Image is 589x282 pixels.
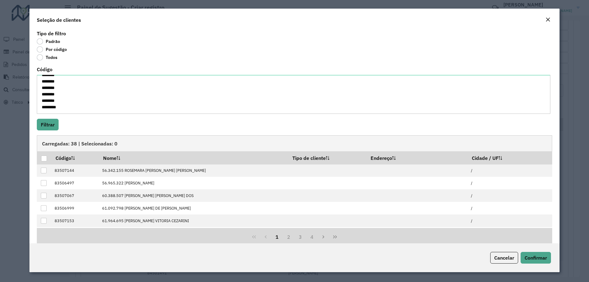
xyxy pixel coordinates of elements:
[51,164,99,177] td: 83507144
[294,231,306,243] button: 3
[51,189,99,202] td: 83507067
[318,231,329,243] button: Next Page
[51,151,99,164] th: Código
[306,231,318,243] button: 4
[283,231,294,243] button: 2
[99,189,288,202] td: 60.388.507 [PERSON_NAME] [PERSON_NAME] DOS
[494,255,514,261] span: Cancelar
[51,214,99,227] td: 83507153
[468,177,552,189] td: /
[329,231,341,243] button: Last Page
[99,151,288,164] th: Nome
[468,214,552,227] td: /
[468,202,552,214] td: /
[99,202,288,214] td: 61.092.798 [PERSON_NAME] DE [PERSON_NAME]
[99,164,288,177] td: 56.342.155 ROSEMARA [PERSON_NAME] [PERSON_NAME]
[51,227,99,240] td: 83507114
[99,227,288,240] td: ALEXANDRE [PERSON_NAME] DE [PERSON_NAME]
[468,227,552,240] td: /
[545,17,550,22] em: Fechar
[99,214,288,227] td: 61.964.695 [PERSON_NAME] VITORIA CEZARINI
[37,66,52,73] label: Código
[271,231,283,243] button: 1
[521,252,551,264] button: Confirmar
[37,38,60,44] label: Padrão
[99,177,288,189] td: 56.965.322 [PERSON_NAME]
[367,151,468,164] th: Endereço
[490,252,518,264] button: Cancelar
[468,151,552,164] th: Cidade / UF
[51,177,99,189] td: 83506497
[37,46,67,52] label: Por código
[544,16,552,24] button: Close
[525,255,547,261] span: Confirmar
[37,16,81,24] h4: Seleção de clientes
[288,151,367,164] th: Tipo de cliente
[37,119,59,130] button: Filtrar
[51,202,99,214] td: 83506999
[468,189,552,202] td: /
[37,30,66,37] label: Tipo de filtro
[468,164,552,177] td: /
[37,135,552,151] div: Carregadas: 38 | Selecionadas: 0
[37,54,57,60] label: Todos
